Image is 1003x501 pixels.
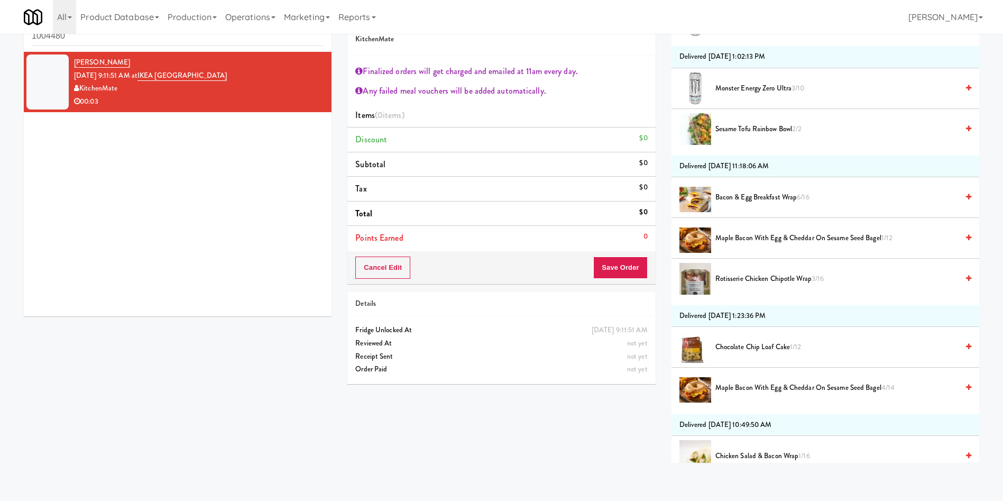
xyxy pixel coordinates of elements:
span: Maple Bacon with Egg & Cheddar on Sesame Seed Bagel [715,232,958,245]
div: Monster Energy Zero Ultra3/10 [711,82,971,95]
span: Points Earned [355,232,403,244]
div: Chicken Salad & Bacon Wrap1/16 [711,450,971,463]
a: IKEA [GEOGRAPHIC_DATA] [137,70,227,81]
span: 1/12 [790,342,801,352]
li: Delivered [DATE] 11:18:06 AM [671,156,979,178]
div: Order Paid [355,363,647,376]
input: Search vision orders [32,26,324,46]
span: Subtotal [355,158,385,170]
span: 1/12 [881,233,892,243]
li: [PERSON_NAME][DATE] 9:11:51 AM atIKEA [GEOGRAPHIC_DATA]KitchenMate00:03 [24,52,332,112]
div: Details [355,297,647,311]
span: not yet [627,364,648,374]
div: KitchenMate [74,82,324,95]
span: Chicken Salad & Bacon Wrap [715,450,958,463]
div: $0 [639,157,647,170]
span: not yet [627,338,648,348]
div: Bacon & Egg Breakfast Wrap6/16 [711,191,971,204]
span: Bacon & Egg Breakfast Wrap [715,191,958,204]
div: Sesame Tofu Rainbow Bowl2/2 [711,123,971,136]
li: Delivered [DATE] 1:02:13 PM [671,46,979,68]
button: Save Order [593,257,647,279]
div: 00:03 [74,95,324,108]
span: 3/16 [812,274,824,284]
span: Total [355,207,372,220]
span: Chocolate Chip Loaf Cake [715,341,958,354]
span: 2/2 [792,124,802,134]
div: Reviewed At [355,337,647,350]
span: 3/10 [792,83,804,93]
span: 6/16 [797,192,809,202]
span: Rotisserie Chicken Chipotle Wrap [715,272,958,286]
div: Maple Bacon with Egg & Cheddar on Sesame Seed Bagel1/12 [711,232,971,245]
div: Maple Bacon with Egg & Cheddar on Sesame Seed Bagel4/14 [711,381,971,395]
div: 0 [643,230,648,243]
li: Delivered [DATE] 1:23:36 PM [671,305,979,327]
div: $0 [639,132,647,145]
a: [PERSON_NAME] [74,57,130,68]
span: not yet [627,351,648,361]
div: [DATE] 9:11:51 AM [592,324,648,337]
div: $0 [639,206,647,219]
button: Cancel Edit [355,257,410,279]
h5: KitchenMate [355,35,647,43]
div: $0 [639,181,647,194]
div: Rotisserie Chicken Chipotle Wrap3/16 [711,272,971,286]
span: Tax [355,183,366,195]
div: Any failed meal vouchers will be added automatically. [355,83,647,99]
span: 4/14 [881,382,895,393]
div: Chocolate Chip Loaf Cake1/12 [711,341,971,354]
div: Finalized orders will get charged and emailed at 11am every day. [355,63,647,79]
div: Receipt Sent [355,350,647,363]
span: Discount [355,133,387,145]
span: Maple Bacon with Egg & Cheddar on Sesame Seed Bagel [715,381,958,395]
ng-pluralize: items [383,109,402,121]
img: Micromart [24,8,42,26]
div: Fridge Unlocked At [355,324,647,337]
span: Items [355,109,404,121]
span: 1/16 [798,451,809,461]
span: Monster Energy Zero Ultra [715,82,958,95]
span: (0 ) [375,109,404,121]
span: Sesame Tofu Rainbow Bowl [715,123,958,136]
li: Delivered [DATE] 10:49:50 AM [671,414,979,436]
span: [DATE] 9:11:51 AM at [74,70,137,80]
